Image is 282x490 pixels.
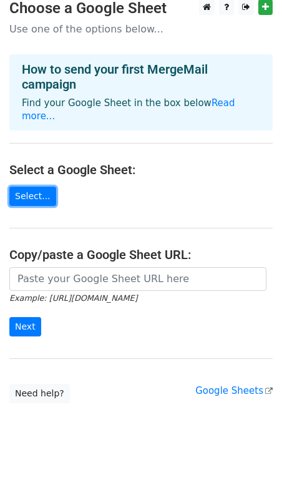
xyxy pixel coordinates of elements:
p: Find your Google Sheet in the box below [22,97,260,123]
small: Example: [URL][DOMAIN_NAME] [9,293,137,303]
p: Use one of the options below... [9,22,273,36]
a: Google Sheets [195,385,273,396]
input: Paste your Google Sheet URL here [9,267,266,291]
a: Read more... [22,97,235,122]
a: Select... [9,187,56,206]
h4: Select a Google Sheet: [9,162,273,177]
input: Next [9,317,41,336]
h4: Copy/paste a Google Sheet URL: [9,247,273,262]
iframe: Chat Widget [220,430,282,490]
h4: How to send your first MergeMail campaign [22,62,260,92]
a: Need help? [9,384,70,403]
